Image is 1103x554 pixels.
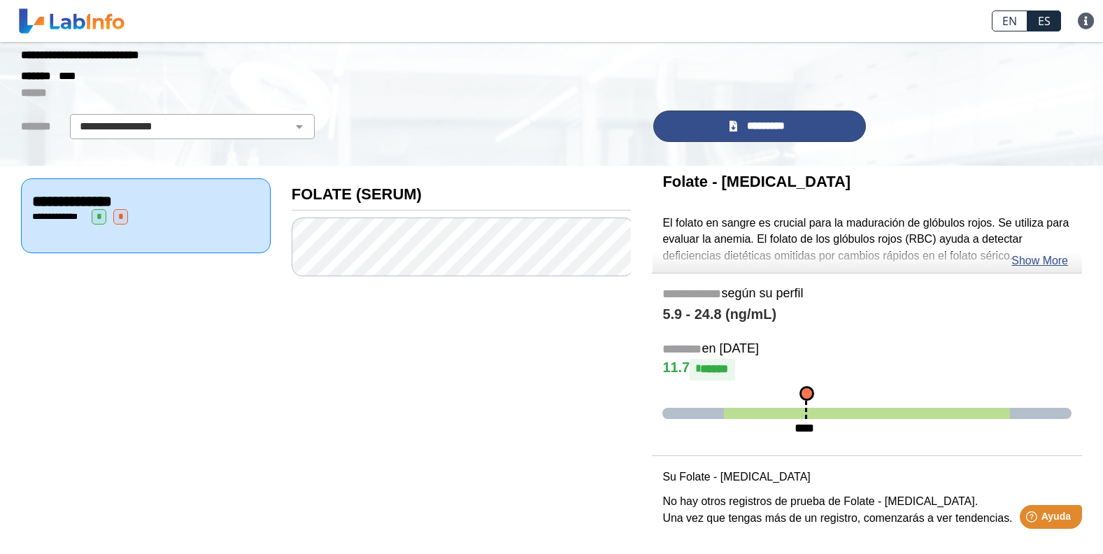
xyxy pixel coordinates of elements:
[662,359,1072,380] h4: 11.7
[662,341,1072,357] h5: en [DATE]
[662,173,851,190] b: Folate - [MEDICAL_DATA]
[292,185,422,203] b: FOLATE (SERUM)
[662,286,1072,302] h5: según su perfil
[1011,253,1068,269] a: Show More
[662,493,1072,527] p: No hay otros registros de prueba de Folate - [MEDICAL_DATA]. Una vez que tengas más de un registr...
[1027,10,1061,31] a: ES
[662,215,1072,265] p: El folato en sangre es crucial para la maduración de glóbulos rojos. Se utiliza para evaluar la a...
[979,499,1088,539] iframe: Help widget launcher
[992,10,1027,31] a: EN
[662,469,1072,485] p: Su Folate - [MEDICAL_DATA]
[662,306,1072,323] h4: 5.9 - 24.8 (ng/mL)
